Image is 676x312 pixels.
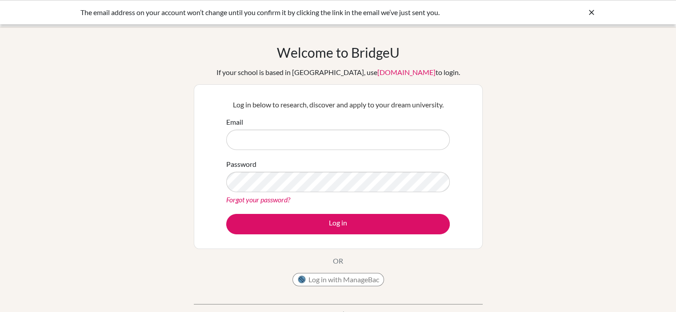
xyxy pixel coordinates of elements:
[226,214,450,234] button: Log in
[80,7,463,18] div: The email address on your account won’t change until you confirm it by clicking the link in the e...
[226,117,243,127] label: Email
[216,67,460,78] div: If your school is based in [GEOGRAPHIC_DATA], use to login.
[292,273,384,286] button: Log in with ManageBac
[277,44,400,60] h1: Welcome to BridgeU
[226,159,256,170] label: Password
[226,195,290,204] a: Forgot your password?
[333,256,343,266] p: OR
[377,68,436,76] a: [DOMAIN_NAME]
[226,99,450,110] p: Log in below to research, discover and apply to your dream university.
